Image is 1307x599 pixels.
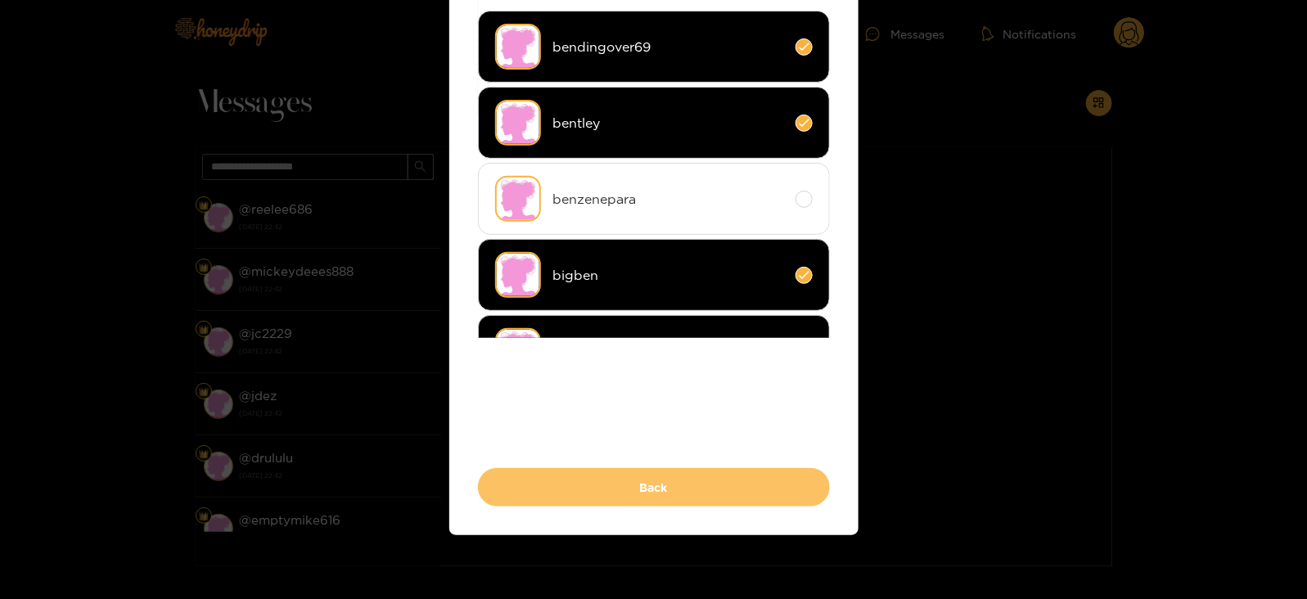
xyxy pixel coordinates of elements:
img: no-avatar.png [495,252,541,298]
span: bendingover69 [553,38,783,56]
span: bentley [553,114,783,133]
img: no-avatar.png [495,24,541,70]
span: bigben [553,266,783,285]
img: no-avatar.png [495,176,541,222]
button: Back [478,468,830,507]
img: no-avatar.png [495,100,541,146]
img: no-avatar.png [495,328,541,374]
span: benzenepara [553,190,783,209]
